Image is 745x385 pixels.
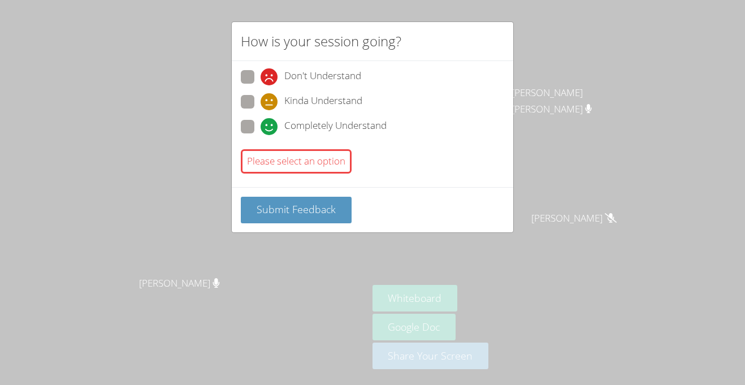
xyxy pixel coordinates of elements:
[257,202,336,216] span: Submit Feedback
[284,118,387,135] span: Completely Understand
[284,93,362,110] span: Kinda Understand
[241,197,352,223] button: Submit Feedback
[241,149,352,174] div: Please select an option
[284,68,361,85] span: Don't Understand
[241,31,401,51] h2: How is your session going?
